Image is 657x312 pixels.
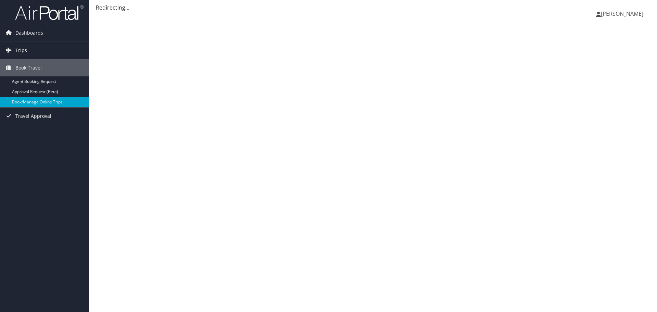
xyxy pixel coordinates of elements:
[596,3,650,24] a: [PERSON_NAME]
[15,108,51,125] span: Travel Approval
[96,3,650,12] div: Redirecting...
[15,24,43,41] span: Dashboards
[15,59,42,76] span: Book Travel
[15,4,83,21] img: airportal-logo.png
[601,10,643,17] span: [PERSON_NAME]
[15,42,27,59] span: Trips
